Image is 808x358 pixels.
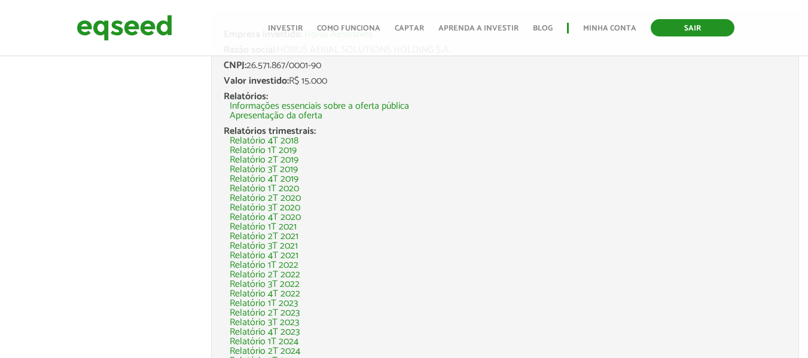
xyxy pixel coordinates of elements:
span: CNPJ: [224,57,246,74]
a: Relatório 4T 2019 [230,175,298,184]
a: Aprenda a investir [438,25,519,32]
div: R$ 15.000 [224,77,786,86]
a: Sair [651,19,734,36]
a: Relatório 1T 2022 [230,261,298,270]
a: Informações essenciais sobre a oferta pública [230,102,409,111]
a: Relatório 1T 2024 [230,337,298,347]
span: Relatórios trimestrais: [224,123,316,139]
a: Relatório 3T 2019 [230,165,298,175]
a: Relatório 3T 2020 [230,203,300,213]
a: Como funciona [317,25,380,32]
a: Relatório 2T 2019 [230,155,298,165]
a: Relatório 2T 2022 [230,270,300,280]
span: Relatórios: [224,88,268,105]
a: Investir [268,25,303,32]
a: Relatório 2T 2020 [230,194,301,203]
a: Relatório 2T 2024 [230,347,300,356]
a: Relatório 4T 2020 [230,213,301,222]
a: Relatório 1T 2019 [230,146,297,155]
a: Minha conta [583,25,636,32]
span: Valor investido: [224,73,289,89]
a: Relatório 4T 2018 [230,136,298,146]
div: 26.571.867/0001-90 [224,61,786,71]
a: Relatório 2T 2023 [230,308,300,318]
a: Relatório 3T 2023 [230,318,299,328]
a: Relatório 3T 2021 [230,241,298,251]
a: Relatório 2T 2021 [230,232,298,241]
a: Relatório 4T 2021 [230,251,298,261]
a: Relatório 1T 2020 [230,184,299,194]
a: Relatório 4T 2022 [230,289,300,299]
a: Apresentação da oferta [230,111,322,121]
a: Relatório 1T 2023 [230,299,298,308]
a: Blog [533,25,553,32]
a: Relatório 4T 2023 [230,328,300,337]
a: Captar [395,25,424,32]
img: EqSeed [77,12,172,44]
a: Relatório 3T 2022 [230,280,300,289]
a: Relatório 1T 2021 [230,222,297,232]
